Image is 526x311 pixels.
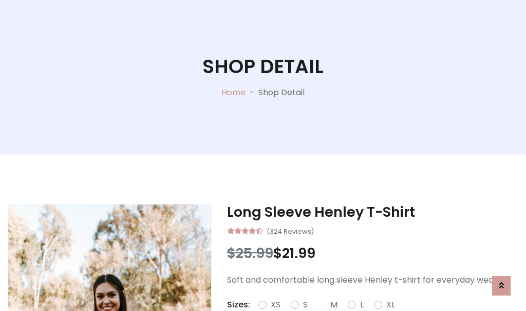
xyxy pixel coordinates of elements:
label: M [330,299,337,311]
a: Home [221,87,246,98]
small: (324 Reviews) [267,224,314,237]
p: Sizes: [227,299,250,311]
label: L [360,299,364,311]
p: Soft and comfortable long sleeve Henley t-shirt for everyday wear. [227,274,518,286]
span: $25.99 [227,244,273,263]
label: XS [271,299,280,311]
h3: $ [227,245,518,262]
h1: Shop Detail [202,55,324,78]
p: Shop Detail [258,87,305,99]
span: 21.99 [282,244,315,263]
label: S [303,299,308,311]
label: XL [386,299,395,311]
p: - [246,87,258,99]
h3: Long Sleeve Henley T-Shirt [227,204,518,220]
